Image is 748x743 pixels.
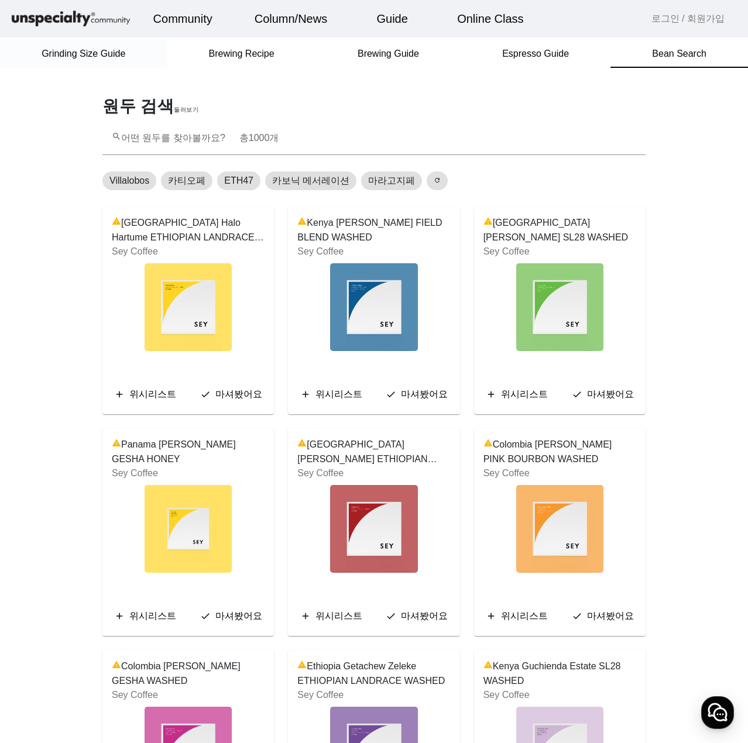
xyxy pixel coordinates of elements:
button: 마셔봤어요 [381,606,452,627]
a: Sey Coffee [112,246,158,256]
a: Online Class [448,3,533,35]
span: [GEOGRAPHIC_DATA] [PERSON_NAME] ETHIOPIAN LANDRACE WASHED [297,438,450,466]
mat-icon: warning [112,660,121,674]
mat-icon: search [112,132,121,141]
span: 마셔봤어요 [215,389,262,399]
a: Sey Coffee [483,690,530,700]
span: [GEOGRAPHIC_DATA] [PERSON_NAME] SL28 WASHED [483,216,636,245]
input: 찾아보기 [112,136,636,150]
button: 위시리스트 [109,384,181,405]
span: 둘러보기 [174,106,198,113]
span: Brewing Guide [358,49,419,59]
button: 마셔봤어요 [567,384,639,405]
button: 마셔봤어요 [381,384,452,405]
img: bean-image [330,485,417,573]
span: 위시리스트 [501,611,548,621]
span: Panama [PERSON_NAME] GESHA HONEY [112,438,265,466]
span: 카보닉 메서레이션 [272,174,349,188]
button: 마셔봤어요 [567,606,639,627]
a: 로그인 / 회원가입 [651,12,725,26]
a: Guide [368,3,417,35]
span: [GEOGRAPHIC_DATA] Halo Hartume ETHIOPIAN LANDRACE HONEY [112,216,265,245]
a: Settings [151,371,225,400]
button: 위시리스트 [109,606,181,627]
mat-icon: warning [112,438,121,452]
span: 위시리스트 [315,389,362,399]
a: Community [144,3,222,35]
span: Grinding Size Guide [42,49,125,59]
button: 마셔봤어요 [195,606,267,627]
span: 위시리스트 [315,611,362,621]
img: bean-image [516,485,603,573]
a: Sey Coffee [297,468,344,478]
span: Ethiopia Getachew Zeleke ETHIOPIAN LANDRACE WASHED [297,659,450,688]
span: Home [30,388,50,398]
img: bean-image [145,485,232,573]
span: Colombia [PERSON_NAME] GESHA WASHED [112,659,265,688]
button: 위시리스트 [481,384,553,405]
img: bean-image [516,263,603,351]
mat-icon: warning [483,660,493,674]
a: Messages [77,371,151,400]
mat-icon: refresh [434,177,441,184]
mat-icon: warning [297,438,307,452]
span: 마셔봤어요 [587,611,634,621]
span: Bean Search [652,49,706,59]
button: 위시리스트 [481,606,553,627]
span: 카티오페 [168,174,205,188]
span: 위시리스트 [129,389,176,399]
span: 위시리스트 [129,611,176,621]
mat-label: 어떤 원두를 찾아볼까요? [112,133,279,143]
span: Brewing Recipe [209,49,275,59]
span: 마라고지페 [368,174,415,188]
span: 마셔봤어요 [401,611,448,621]
span: Settings [173,388,202,398]
span: 마셔봤어요 [587,389,634,399]
span: 마셔봤어요 [215,611,262,621]
span: Colombia [PERSON_NAME] PINK BOURBON WASHED [483,438,636,466]
span: 마셔봤어요 [401,389,448,399]
span: 위시리스트 [501,389,548,399]
img: bean-image [145,263,232,351]
a: Column/News [245,3,337,35]
mat-icon: warning [483,216,493,231]
span: 총 개 [239,133,279,143]
a: Sey Coffee [483,468,530,478]
a: Sey Coffee [112,468,158,478]
a: Home [4,371,77,400]
span: Messages [97,389,132,398]
a: Sey Coffee [297,246,344,256]
button: 위시리스트 [296,606,367,627]
a: Sey Coffee [112,690,158,700]
mat-icon: warning [297,216,307,231]
img: bean-image [330,263,417,351]
a: Sey Coffee [483,246,530,256]
span: Kenya Guchienda Estate SL28 WASHED [483,659,636,688]
span: ETH47 [224,174,253,188]
a: Sey Coffee [297,690,344,700]
h1: 원두 검색 [95,96,653,117]
mat-icon: warning [297,660,307,674]
img: logo [9,9,132,29]
span: Villalobos [109,174,149,188]
span: Kenya [PERSON_NAME] FIELD BLEND WASHED [297,216,450,245]
button: 마셔봤어요 [195,384,267,405]
button: 위시리스트 [296,384,367,405]
mat-icon: warning [112,216,121,231]
span: Espresso Guide [502,49,569,59]
mat-icon: warning [483,438,493,452]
